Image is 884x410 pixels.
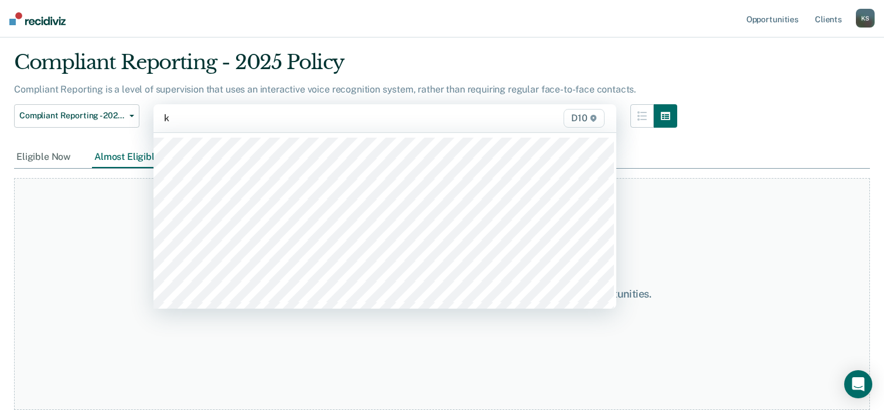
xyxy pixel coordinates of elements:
[856,9,875,28] div: K S
[19,111,125,121] span: Compliant Reporting - 2025 Policy
[14,146,73,168] div: Eligible Now
[844,370,872,398] div: Open Intercom Messenger
[92,146,162,168] div: Almost Eligible
[9,12,66,25] img: Recidiviz
[14,84,636,95] p: Compliant Reporting is a level of supervision that uses an interactive voice recognition system, ...
[856,9,875,28] button: KS
[14,50,677,84] div: Compliant Reporting - 2025 Policy
[14,104,139,128] button: Compliant Reporting - 2025 Policy
[564,109,604,128] span: D10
